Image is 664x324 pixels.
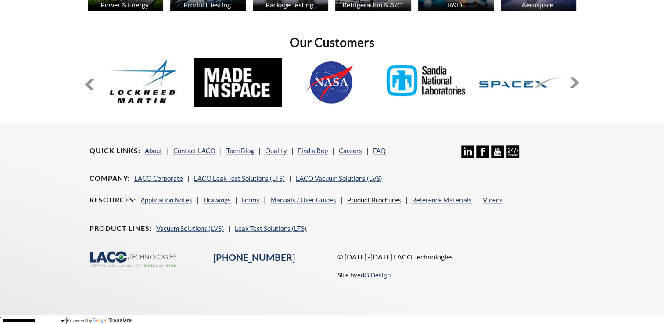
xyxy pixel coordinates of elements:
a: [PHONE_NUMBER] [213,252,295,263]
img: SpaceX.jpg [477,58,564,107]
a: Drawings [203,196,231,204]
a: Careers [339,147,362,155]
a: edG Design [357,271,390,279]
img: Sandia-Natl-Labs.jpg [382,58,470,107]
p: © [DATE] -[DATE] LACO Technologies [337,251,574,263]
div: Power & Energy [86,0,162,9]
a: Application Notes [140,196,192,204]
a: Translate [92,317,132,324]
div: Package Testing [251,0,327,9]
a: Forms [242,196,259,204]
a: LACO Vacuum Solutions (LVS) [296,174,382,182]
h4: Quick Links [90,146,140,155]
img: Google Translate [92,318,108,324]
h4: Product Lines [90,224,152,233]
h4: Company [90,174,130,183]
a: 24/7 Support [506,151,519,159]
h4: Resources [90,195,136,205]
img: MadeInSpace.jpg [194,58,282,107]
a: Quality [265,147,287,155]
a: About [145,147,162,155]
a: LACO Leak Test Solutions (LTS) [194,174,285,182]
a: Videos [483,196,502,204]
div: R&D [417,0,493,9]
a: Manuals / User Guides [270,196,336,204]
div: Refrigeration & A/C [334,0,410,9]
h2: Our Customers [84,34,580,50]
p: Site by [337,270,390,280]
img: 24/7 Support Icon [506,145,519,158]
img: Lockheed-Martin.jpg [100,58,187,107]
a: Leak Test Solutions (LTS) [235,224,307,232]
a: FAQ [373,147,386,155]
a: Product Brochures [347,196,401,204]
img: NASA.jpg [288,58,376,107]
a: Reference Materials [412,196,472,204]
a: Find a Rep [298,147,328,155]
div: Aerospace [499,0,575,9]
a: Vacuum Solutions (LVS) [156,224,224,232]
a: Tech Blog [226,147,254,155]
div: Product Testing [169,0,245,9]
a: Contact LACO [173,147,215,155]
a: LACO Corporate [134,174,183,182]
